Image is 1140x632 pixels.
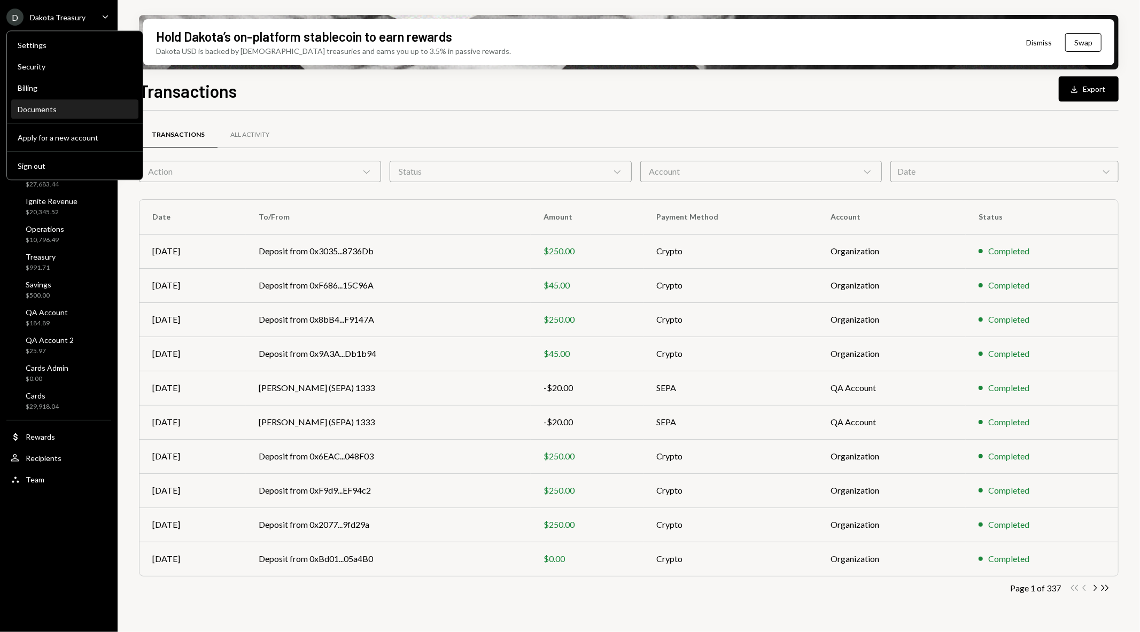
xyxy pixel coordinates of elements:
[26,224,64,233] div: Operations
[246,542,531,576] td: Deposit from 0xBd01...05a4B0
[246,473,531,508] td: Deposit from 0xF9d9...EF94c2
[531,200,643,234] th: Amount
[26,291,51,300] div: $500.00
[818,268,966,302] td: Organization
[643,337,818,371] td: Crypto
[643,405,818,439] td: SEPA
[246,200,531,234] th: To/From
[544,245,631,258] div: $250.00
[544,347,631,360] div: $45.00
[30,13,86,22] div: Dakota Treasury
[6,332,111,358] a: QA Account 2$25.97
[966,200,1118,234] th: Status
[390,161,632,182] div: Status
[26,180,93,189] div: $27,683.44
[139,80,237,102] h1: Transactions
[156,28,452,45] div: Hold Dakota’s on-platform stablecoin to earn rewards
[26,335,74,345] div: QA Account 2
[544,518,631,531] div: $250.00
[544,416,631,428] div: -$20.00
[6,221,111,247] a: Operations$10,796.49
[11,57,138,76] a: Security
[544,450,631,463] div: $250.00
[818,234,966,268] td: Organization
[6,193,111,219] a: Ignite Revenue$20,345.52
[139,200,246,234] th: Date
[643,268,818,302] td: Crypto
[890,161,1119,182] div: Date
[988,381,1029,394] div: Completed
[1059,76,1119,102] button: Export
[643,439,818,473] td: Crypto
[26,280,51,289] div: Savings
[6,388,111,413] a: Cards$29,918.04
[152,381,233,394] div: [DATE]
[26,363,68,372] div: Cards Admin
[818,508,966,542] td: Organization
[544,381,631,394] div: -$20.00
[26,308,68,317] div: QA Account
[11,78,138,97] a: Billing
[18,83,132,92] div: Billing
[26,263,56,272] div: $991.71
[246,337,531,371] td: Deposit from 0x9A3A...Db1b94
[6,470,111,489] a: Team
[818,542,966,576] td: Organization
[6,305,111,330] a: QA Account$184.89
[152,450,233,463] div: [DATE]
[152,518,233,531] div: [DATE]
[26,252,56,261] div: Treasury
[643,508,818,542] td: Crypto
[26,197,77,206] div: Ignite Revenue
[988,450,1029,463] div: Completed
[6,448,111,467] a: Recipients
[988,347,1029,360] div: Completed
[246,302,531,337] td: Deposit from 0x8bB4...F9147A
[156,45,511,57] div: Dakota USD is backed by [DEMOGRAPHIC_DATA] treasuries and earns you up to 3.5% in passive rewards.
[11,128,138,147] button: Apply for a new account
[1010,583,1061,593] div: Page 1 of 337
[643,542,818,576] td: Crypto
[988,279,1029,292] div: Completed
[26,208,77,217] div: $20,345.52
[818,200,966,234] th: Account
[818,337,966,371] td: Organization
[988,518,1029,531] div: Completed
[26,236,64,245] div: $10,796.49
[18,41,132,50] div: Settings
[230,130,269,139] div: All Activity
[152,313,233,326] div: [DATE]
[643,302,818,337] td: Crypto
[544,484,631,497] div: $250.00
[6,427,111,446] a: Rewards
[18,105,132,114] div: Documents
[26,391,59,400] div: Cards
[246,405,531,439] td: [PERSON_NAME] (SEPA) 1333
[643,473,818,508] td: Crypto
[643,234,818,268] td: Crypto
[18,161,132,170] div: Sign out
[818,473,966,508] td: Organization
[152,245,233,258] div: [DATE]
[818,439,966,473] td: Organization
[218,121,282,149] a: All Activity
[152,552,233,565] div: [DATE]
[6,360,111,386] a: Cards Admin$0.00
[544,279,631,292] div: $45.00
[818,405,966,439] td: QA Account
[246,371,531,405] td: [PERSON_NAME] (SEPA) 1333
[139,121,218,149] a: Transactions
[18,133,132,142] div: Apply for a new account
[6,277,111,302] a: Savings$500.00
[152,347,233,360] div: [DATE]
[988,245,1029,258] div: Completed
[988,313,1029,326] div: Completed
[643,200,818,234] th: Payment Method
[988,484,1029,497] div: Completed
[152,130,205,139] div: Transactions
[988,552,1029,565] div: Completed
[26,454,61,463] div: Recipients
[11,99,138,119] a: Documents
[11,157,138,176] button: Sign out
[18,62,132,71] div: Security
